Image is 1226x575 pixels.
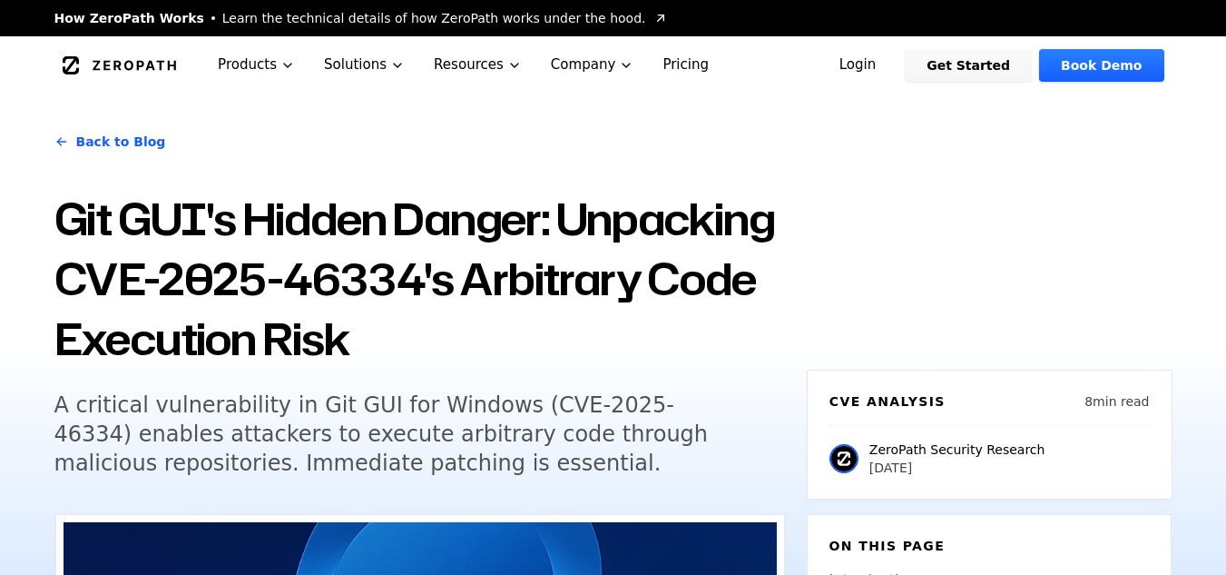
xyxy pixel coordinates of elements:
[829,537,1149,555] h6: On this page
[829,392,946,411] h6: CVE Analysis
[829,444,858,473] img: ZeroPath Security Research
[33,36,1194,94] nav: Global
[54,189,785,369] h1: Git GUI's Hidden Danger: Unpacking CVE-2025-46334's Arbitrary Code Execution Risk
[419,36,536,94] button: Resources
[869,441,1045,459] p: ZeroPath Security Research
[818,49,898,82] a: Login
[222,9,646,27] span: Learn the technical details of how ZeroPath works under the hood.
[648,36,723,94] a: Pricing
[54,116,166,167] a: Back to Blog
[1084,392,1149,411] p: 8 min read
[54,9,204,27] span: How ZeroPath Works
[54,391,751,478] h5: A critical vulnerability in Git GUI for Windows (CVE-2025-46334) enables attackers to execute arb...
[905,49,1032,82] a: Get Started
[203,36,309,94] button: Products
[869,459,1045,477] p: [DATE]
[1039,49,1163,82] a: Book Demo
[309,36,419,94] button: Solutions
[54,9,668,27] a: How ZeroPath WorksLearn the technical details of how ZeroPath works under the hood.
[536,36,649,94] button: Company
